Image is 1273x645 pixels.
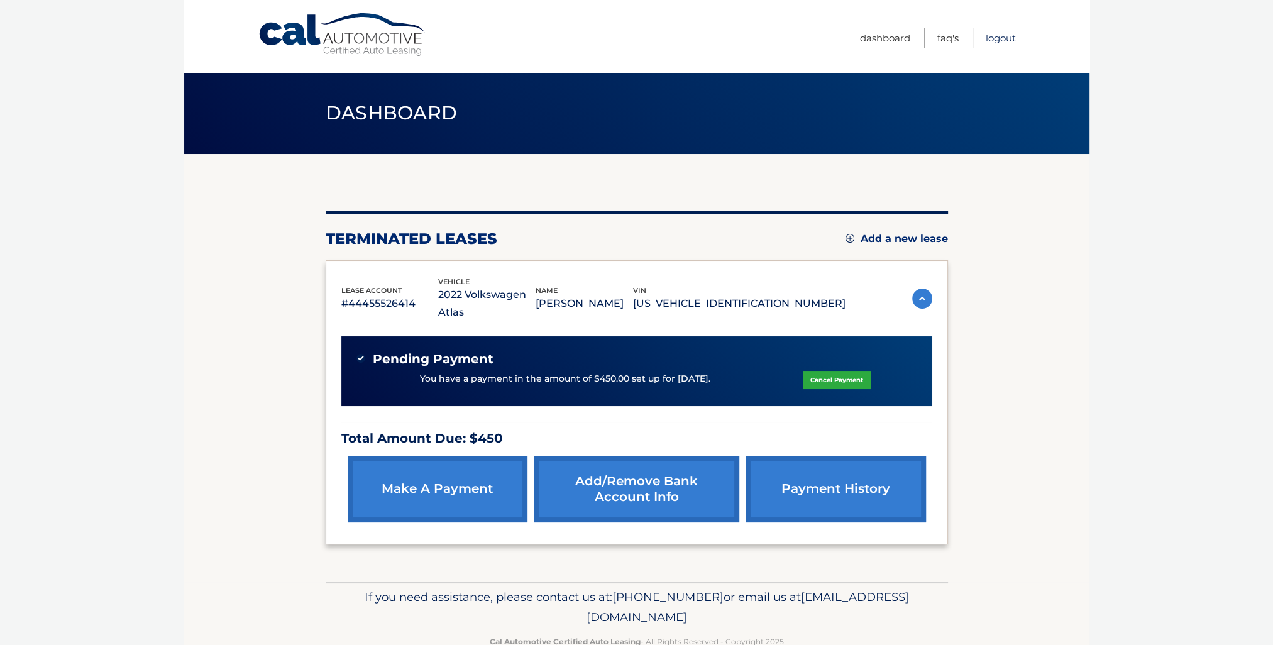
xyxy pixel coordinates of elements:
[258,13,427,57] a: Cal Automotive
[912,289,932,309] img: accordion-active.svg
[633,295,846,312] p: [US_VEHICLE_IDENTIFICATION_NUMBER]
[860,28,910,48] a: Dashboard
[326,229,497,248] h2: terminated leases
[341,295,439,312] p: #44455526414
[348,456,527,522] a: make a payment
[633,286,646,295] span: vin
[746,456,925,522] a: payment history
[536,286,558,295] span: name
[326,101,458,124] span: Dashboard
[587,590,909,624] span: [EMAIL_ADDRESS][DOMAIN_NAME]
[438,277,470,286] span: vehicle
[612,590,724,604] span: [PHONE_NUMBER]
[937,28,959,48] a: FAQ's
[846,234,854,243] img: add.svg
[341,427,932,449] p: Total Amount Due: $450
[438,286,536,321] p: 2022 Volkswagen Atlas
[536,295,633,312] p: [PERSON_NAME]
[846,233,948,245] a: Add a new lease
[341,286,402,295] span: lease account
[420,372,710,386] p: You have a payment in the amount of $450.00 set up for [DATE].
[356,354,365,363] img: check-green.svg
[373,351,493,367] span: Pending Payment
[986,28,1016,48] a: Logout
[803,371,871,389] a: Cancel Payment
[334,587,940,627] p: If you need assistance, please contact us at: or email us at
[534,456,739,522] a: Add/Remove bank account info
